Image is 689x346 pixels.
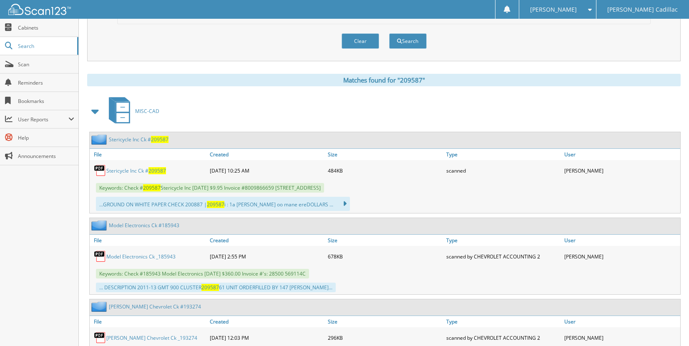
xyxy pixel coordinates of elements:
[94,331,106,344] img: PDF.png
[106,253,176,260] a: Model Electronics Ck _185943
[151,136,168,143] span: 209587
[90,149,208,160] a: File
[326,235,444,246] a: Size
[326,248,444,265] div: 678KB
[208,316,326,327] a: Created
[562,149,680,160] a: User
[109,136,168,143] a: Stericycle Inc Ck #209587
[326,316,444,327] a: Size
[18,61,74,68] span: Scan
[143,184,161,191] span: 209587
[8,4,71,15] img: scan123-logo-white.svg
[94,250,106,263] img: PDF.png
[562,316,680,327] a: User
[104,95,159,128] a: MISC-CAD
[444,162,562,179] div: scanned
[90,235,208,246] a: File
[87,74,681,86] div: Matches found for "209587"
[90,316,208,327] a: File
[208,235,326,246] a: Created
[444,248,562,265] div: scanned by CHEVROLET ACCOUNTING 2
[18,24,74,31] span: Cabinets
[208,329,326,346] div: [DATE] 12:03 PM
[91,220,109,231] img: folder2.png
[96,269,309,278] span: Keywords: Check #185943 Model Electronics [DATE] $360.00 Invoice #'s: 28500 569114C
[94,164,106,177] img: PDF.png
[135,108,159,115] span: MISC-CAD
[109,222,179,229] a: Model Electronics Ck #185943
[647,306,689,346] iframe: Chat Widget
[207,201,224,208] span: 209587
[444,329,562,346] div: scanned by CHEVROLET ACCOUNTING 2
[326,329,444,346] div: 296KB
[18,79,74,86] span: Reminders
[607,7,678,12] span: [PERSON_NAME] Cadillac
[91,301,109,312] img: folder2.png
[389,33,427,49] button: Search
[562,329,680,346] div: [PERSON_NAME]
[96,197,350,211] div: ...GROUND ON WHITE PAPER CHECK 200887 | i : 1a [PERSON_NAME] oo mane ereDOLLARS ...
[326,162,444,179] div: 484KB
[444,316,562,327] a: Type
[109,303,201,310] a: [PERSON_NAME] Chevrolet Ck #193274
[208,162,326,179] div: [DATE] 10:25 AM
[106,334,197,341] a: [PERSON_NAME] Chevrolet Ck _193274
[562,235,680,246] a: User
[444,235,562,246] a: Type
[444,149,562,160] a: Type
[148,167,166,174] span: 209587
[18,116,68,123] span: User Reports
[562,248,680,265] div: [PERSON_NAME]
[91,134,109,145] img: folder2.png
[208,248,326,265] div: [DATE] 2:55 PM
[562,162,680,179] div: [PERSON_NAME]
[18,134,74,141] span: Help
[18,153,74,160] span: Announcements
[18,43,73,50] span: Search
[530,7,577,12] span: [PERSON_NAME]
[96,283,336,292] div: ... DESCRIPTION 2011-13 GMT 900 CLUSTER 61 UNIT ORDERFILLED BY 147 [PERSON_NAME]...
[201,284,219,291] span: 209587
[18,98,74,105] span: Bookmarks
[342,33,379,49] button: Clear
[326,149,444,160] a: Size
[96,183,324,193] span: Keywords: Check # Stericycle Inc [DATE] $9.95 Invoice #8009866659 [STREET_ADDRESS]
[106,167,166,174] a: Stericycle Inc Ck #209587
[208,149,326,160] a: Created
